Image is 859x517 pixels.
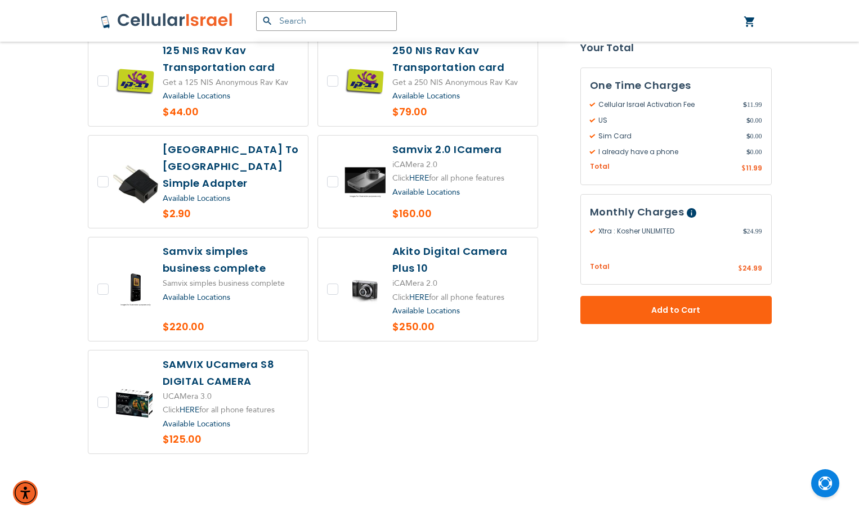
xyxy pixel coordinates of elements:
[746,163,762,173] span: 11.99
[746,147,750,157] span: $
[746,115,750,125] span: $
[743,226,747,236] span: $
[590,147,746,157] span: I already have a phone
[163,193,230,204] a: Available Locations
[746,131,762,141] span: 0.00
[409,292,429,303] a: HERE
[256,11,397,31] input: Search
[738,264,742,274] span: $
[742,263,762,273] span: 24.99
[163,419,230,429] a: Available Locations
[180,404,199,415] a: HERE
[590,77,762,94] h3: One Time Charges
[13,480,38,505] div: Accessibility Menu
[590,100,743,110] span: Cellular Israel Activation Fee
[590,205,684,219] span: Monthly Charges
[746,115,762,125] span: 0.00
[409,173,429,183] a: HERE
[746,147,762,157] span: 0.00
[590,131,746,141] span: Sim Card
[590,226,743,236] span: Xtra : Kosher UNLIMITED
[743,226,762,236] span: 24.99
[590,115,746,125] span: US
[163,91,230,101] a: Available Locations
[163,292,230,303] a: Available Locations
[100,12,234,29] img: Cellular Israel
[580,296,772,324] button: Add to Cart
[392,187,460,197] a: Available Locations
[746,131,750,141] span: $
[392,305,460,316] a: Available Locations
[618,304,735,316] span: Add to Cart
[743,100,747,110] span: $
[580,39,772,56] strong: Your Total
[590,262,610,272] span: Total
[392,91,460,101] a: Available Locations
[687,208,696,218] span: Help
[590,161,610,172] span: Total
[741,164,746,174] span: $
[743,100,762,110] span: 11.99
